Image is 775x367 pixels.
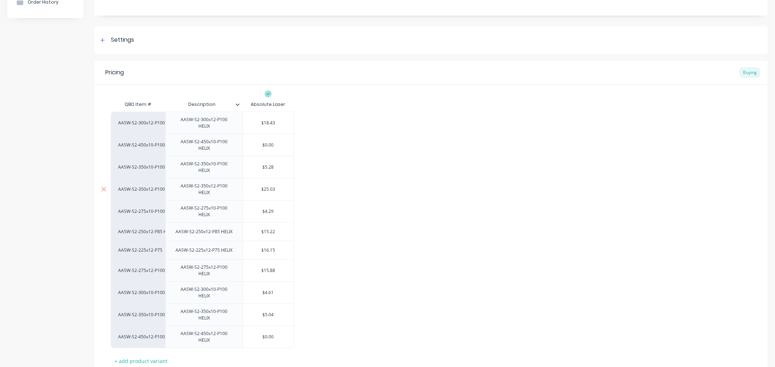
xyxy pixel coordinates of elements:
[118,312,158,318] div: AASW-S2-350x10-P100 HELIX
[169,203,240,219] div: AASW-S2-275x10-P100 HELIX
[243,223,294,241] div: $15.22
[111,36,134,45] div: Settings
[243,328,294,346] div: $0.00
[243,136,294,154] div: $0.00
[169,329,240,345] div: AASW-S2-450x12-P100 HELIX
[118,164,158,170] div: AASW-S2-350x10-P100 HELIX
[169,159,240,175] div: AASW-S2-350x10-P100 HELIX
[111,281,294,304] div: AASW-S2-300x10-P100 HELIXAASW-S2-300x10-P100 HELIX$4.61
[118,186,158,193] div: AASW-S2-350x12-P100
[243,284,294,302] div: $4.61
[169,263,240,279] div: AASW-S2-275x12-P100 HELIX
[111,134,294,156] div: AASW-S2-450x10-P100 HELIXAASW-S2-450x10-P100 HELIX$0.00
[111,326,294,348] div: AASW-S2-450x12-P100 HELIXAASW-S2-450x12-P100 HELIX$0.00
[739,67,760,78] div: Buying
[243,180,294,198] div: $25.03
[170,246,238,255] div: AASW-S2-225x12-P75 HELIX
[118,334,158,340] div: AASW-S2-450x12-P100 HELIX
[111,112,294,134] div: AASW-S2-300x12-P100AASW-S2-300x12-P100 HELIX$18.43
[111,355,171,367] div: + add product variant
[111,178,294,200] div: AASW-S2-350x12-P100AASW-S2-350x12-P100 HELIX$25.03
[165,97,243,112] div: Description
[111,241,294,259] div: AASW-S2-225x12-P75AASW-S2-225x12-P75 HELIX$16.15
[243,306,294,324] div: $5.04
[118,267,158,274] div: AASW-S2-275x12-P100 HELIX
[169,285,240,301] div: AASW-S2-300x10-P100 HELIX
[111,259,294,281] div: AASW-S2-275x12-P100 HELIXAASW-S2-275x12-P100 HELIX$15.88
[169,115,240,131] div: AASW-S2-300x12-P100 HELIX
[118,120,158,126] div: AASW-S2-300x12-P100
[111,222,294,241] div: AASW-S2-250x12-P85 HELIXAASW-S2-250x12-P85 HELIX$15.22
[169,181,240,197] div: AASW-S2-350x12-P100 HELIX
[111,97,165,112] div: QBO Item #
[118,228,158,235] div: AASW-S2-250x12-P85 HELIX
[243,158,294,176] div: $5.28
[170,227,238,236] div: AASW-S2-250x12-P85 HELIX
[111,156,294,178] div: AASW-S2-350x10-P100 HELIXAASW-S2-350x10-P100 HELIX$5.28
[251,101,286,108] div: Absolute Laser
[105,68,124,77] div: Pricing
[118,208,158,215] div: AASW-S2-275x10-P100 HELIX
[243,114,294,132] div: $18.43
[169,307,240,323] div: AASW-S2-350x10-P100 HELIX
[243,202,294,220] div: $4.29
[243,241,294,259] div: $16.15
[243,261,294,280] div: $15.88
[111,200,294,222] div: AASW-S2-275x10-P100 HELIXAASW-S2-275x10-P100 HELIX$4.29
[111,304,294,326] div: AASW-S2-350x10-P100 HELIXAASW-S2-350x10-P100 HELIX$5.04
[118,289,158,296] div: AASW-S2-300x10-P100 HELIX
[118,247,158,253] div: AASW-S2-225x12-P75
[169,137,240,153] div: AASW-S2-450x10-P100 HELIX
[118,142,158,148] div: AASW-S2-450x10-P100 HELIX
[165,95,238,114] div: Description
